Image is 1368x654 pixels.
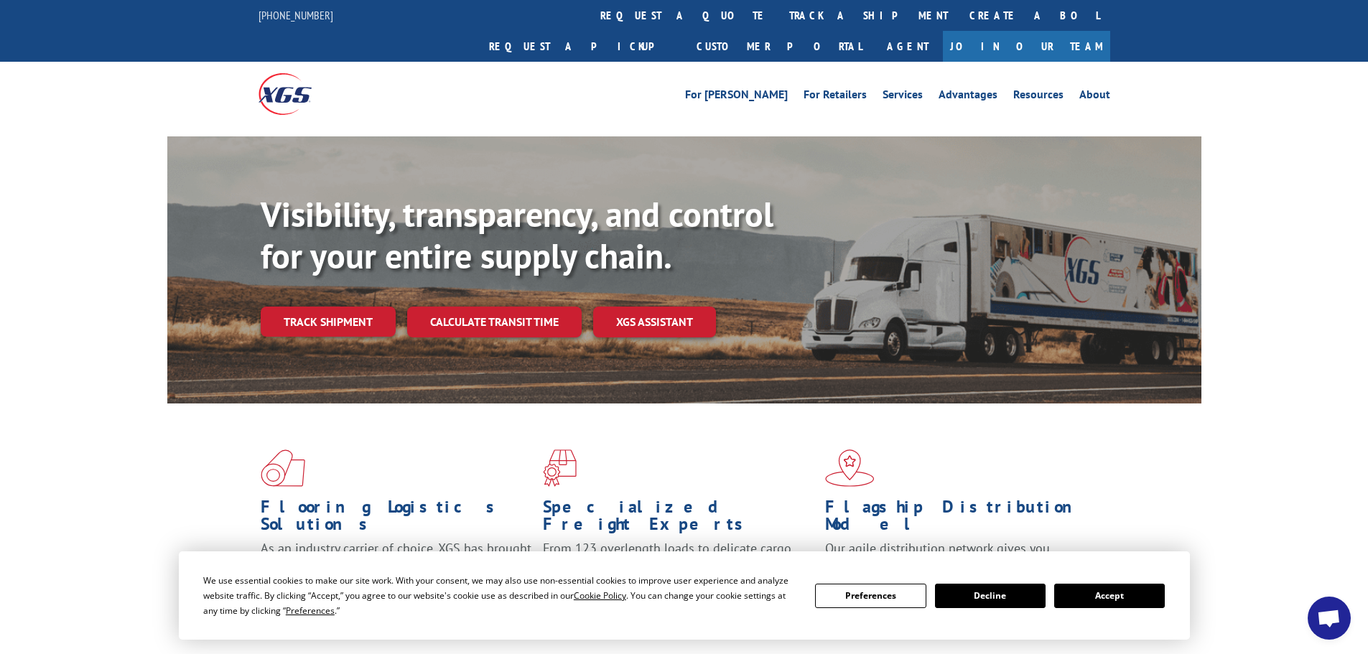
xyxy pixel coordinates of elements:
[825,498,1097,540] h1: Flagship Distribution Model
[593,307,716,337] a: XGS ASSISTANT
[179,551,1190,640] div: Cookie Consent Prompt
[259,8,333,22] a: [PHONE_NUMBER]
[686,31,873,62] a: Customer Portal
[286,604,335,617] span: Preferences
[825,449,875,487] img: xgs-icon-flagship-distribution-model-red
[574,589,626,602] span: Cookie Policy
[543,498,814,540] h1: Specialized Freight Experts
[815,584,926,608] button: Preferences
[873,31,943,62] a: Agent
[883,89,923,105] a: Services
[261,307,396,337] a: Track shipment
[203,573,798,618] div: We use essential cookies to make our site work. With your consent, we may also use non-essential ...
[685,89,788,105] a: For [PERSON_NAME]
[1079,89,1110,105] a: About
[935,584,1046,608] button: Decline
[261,498,532,540] h1: Flooring Logistics Solutions
[407,307,582,337] a: Calculate transit time
[1054,584,1165,608] button: Accept
[804,89,867,105] a: For Retailers
[939,89,997,105] a: Advantages
[825,540,1089,574] span: Our agile distribution network gives you nationwide inventory management on demand.
[543,449,577,487] img: xgs-icon-focused-on-flooring-red
[261,540,531,591] span: As an industry carrier of choice, XGS has brought innovation and dedication to flooring logistics...
[261,449,305,487] img: xgs-icon-total-supply-chain-intelligence-red
[943,31,1110,62] a: Join Our Team
[1308,597,1351,640] a: Open chat
[478,31,686,62] a: Request a pickup
[1013,89,1064,105] a: Resources
[261,192,773,278] b: Visibility, transparency, and control for your entire supply chain.
[543,540,814,604] p: From 123 overlength loads to delicate cargo, our experienced staff knows the best way to move you...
